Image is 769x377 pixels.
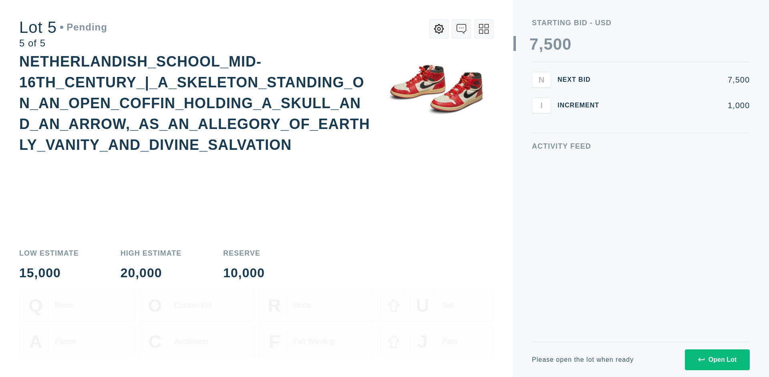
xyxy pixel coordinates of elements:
div: 7 [529,36,539,52]
div: Low Estimate [19,250,79,257]
span: I [540,101,543,110]
div: 7,500 [612,76,750,84]
div: 15,000 [19,266,79,279]
div: 1,000 [612,101,750,109]
div: , [539,36,544,196]
div: 5 of 5 [19,38,107,48]
div: 0 [562,36,572,52]
div: NETHERLANDISH_SCHOOL_MID-16TH_CENTURY_|_A_SKELETON_STANDING_ON_AN_OPEN_COFFIN_HOLDING_A_SKULL_AND... [19,53,370,153]
div: Increment [558,102,606,109]
div: Starting Bid - USD [532,19,750,26]
div: High Estimate [121,250,182,257]
button: I [532,97,551,113]
div: Reserve [223,250,265,257]
div: 20,000 [121,266,182,279]
div: Next Bid [558,77,606,83]
button: N [532,72,551,88]
div: Lot 5 [19,19,107,35]
button: Open Lot [685,349,750,370]
div: 0 [553,36,562,52]
div: 10,000 [223,266,265,279]
div: Please open the lot when ready [532,357,634,363]
div: 5 [544,36,553,52]
div: Open Lot [698,356,737,363]
span: N [539,75,544,84]
div: Activity Feed [532,143,750,150]
div: Pending [60,22,107,32]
